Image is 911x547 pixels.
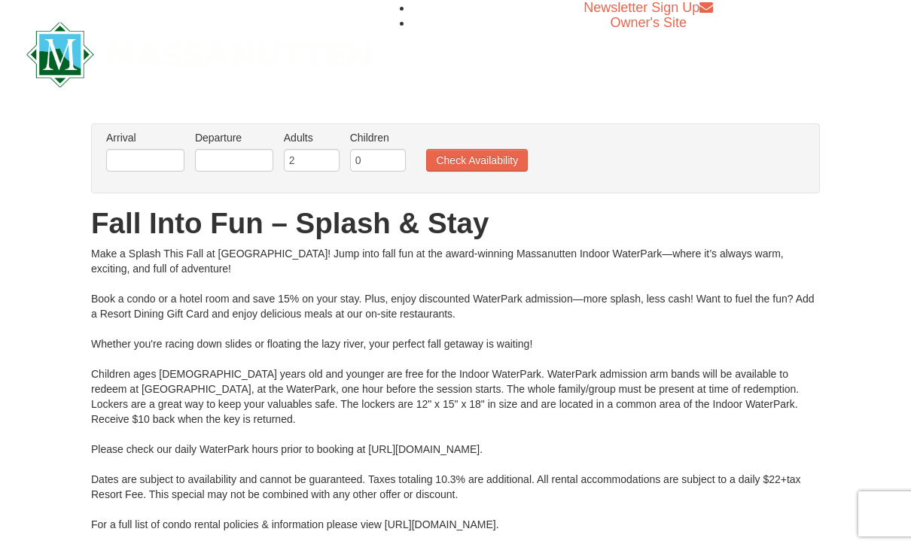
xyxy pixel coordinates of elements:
label: Adults [284,130,340,145]
label: Departure [195,130,273,145]
label: Arrival [106,130,184,145]
button: Check Availability [426,149,528,172]
h1: Fall Into Fun – Splash & Stay [91,208,820,239]
img: Massanutten Resort Logo [26,22,371,87]
label: Children [350,130,406,145]
a: Massanutten Resort [26,35,371,70]
a: Owner's Site [611,15,687,30]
